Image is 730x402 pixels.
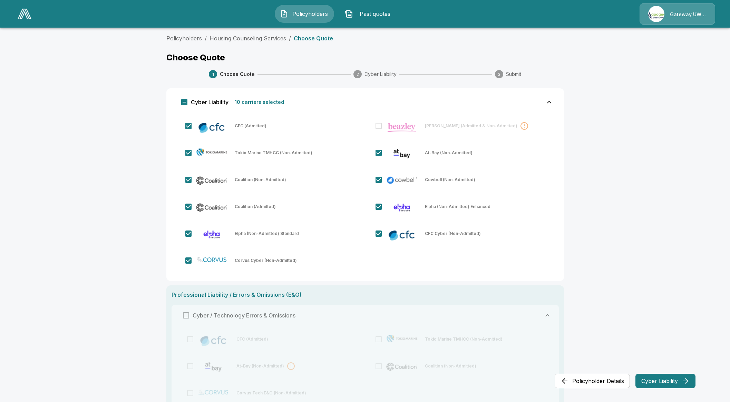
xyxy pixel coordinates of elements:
[294,36,333,41] p: Choose Quote
[425,337,503,341] p: Tokio Marine TMHCC (Non-Admitted)
[177,141,363,165] div: Tokio Marine TMHCC (Non-Admitted)Tokio Marine TMHCC (Non-Admitted)
[425,178,475,182] p: Cowbell (Non-Admitted)
[386,334,418,343] img: Tokio Marine TMHCC (Non-Admitted)
[235,124,266,128] p: CFC (Admitted)
[196,148,228,156] img: Tokio Marine TMHCC (Non-Admitted)
[172,94,559,111] div: Cyber Liability10 carriers selected
[235,258,297,263] p: Corvus Cyber (Non-Admitted)
[191,99,228,105] span: Cyber Liability
[232,99,287,105] p: 10 carriers selected
[178,327,363,351] div: CFC (Admitted)CFC (Admitted)
[635,374,695,388] button: Cyber Liability
[235,205,276,209] p: Coalition (Admitted)
[166,35,202,42] a: Policyholders
[386,148,418,159] img: At-Bay (Non-Admitted)
[425,232,481,236] p: CFC Cyber (Non-Admitted)
[235,232,299,236] p: Elpha (Non-Admitted) Standard
[275,5,334,23] button: Policyholders IconPolicyholders
[236,337,268,341] p: CFC (Admitted)
[177,114,363,138] div: CFC (Admitted)CFC (Admitted)
[498,72,500,77] text: 3
[640,3,715,25] a: Agency IconGateway UW dba Apogee
[367,141,554,165] div: At-Bay (Non-Admitted)At-Bay (Non-Admitted)
[177,222,363,245] div: Elpha (Non-Admitted) StandardElpha (Non-Admitted) Standard
[177,168,363,192] div: Coalition (Non-Admitted)Coalition (Non-Admitted)
[177,195,363,218] div: Coalition (Admitted)Coalition (Admitted)
[367,114,554,138] div: Beazley (Admitted & Non-Admitted)[PERSON_NAME] (Admitted & Non-Admitted)
[18,9,31,19] img: AA Logo
[367,195,554,218] div: Elpha (Non-Admitted) EnhancedElpha (Non-Admitted) Enhanced
[340,5,399,23] button: Past quotes IconPast quotes
[205,34,207,42] li: /
[289,34,291,42] li: /
[367,327,552,351] div: Tokio Marine TMHCC (Non-Admitted)Tokio Marine TMHCC (Non-Admitted)
[425,205,490,209] p: Elpha (Non-Admitted) Enhanced
[196,229,228,240] img: Elpha (Non-Admitted) Standard
[364,71,397,78] span: Cyber Liability
[555,374,630,388] button: Policyholder Details
[386,175,418,186] img: Cowbell (Non-Admitted)
[210,35,286,42] a: Housing Counseling Services
[367,354,552,378] div: Coalition (Non-Admitted)Coalition (Non-Admitted)
[648,6,664,22] img: Agency Icon
[386,121,418,133] img: Beazley (Admitted & Non-Admitted)
[236,391,306,395] p: Corvus Tech E&O (Non-Admitted)
[212,72,214,77] text: 1
[196,121,228,134] img: CFC (Admitted)
[196,256,228,263] img: Corvus Cyber (Non-Admitted)
[166,34,564,42] nav: breadcrumb
[425,151,473,155] p: At-Bay (Non-Admitted)
[367,222,554,245] div: CFC Cyber (Non-Admitted)CFC Cyber (Non-Admitted)
[425,124,517,128] p: [PERSON_NAME] (Admitted & Non-Admitted)
[345,10,353,18] img: Past quotes Icon
[220,71,255,78] span: Choose Quote
[670,11,707,18] p: Gateway UW dba Apogee
[236,364,284,368] p: At-Bay (Non-Admitted)
[197,334,230,347] img: CFC (Admitted)
[196,202,228,213] img: Coalition (Admitted)
[356,10,394,18] span: Past quotes
[235,178,286,182] p: Coalition (Non-Admitted)
[172,291,559,300] h6: Professional Liability / Errors & Omissions (E&O)
[425,364,476,368] p: Coalition (Non-Admitted)
[506,71,521,78] span: Submit
[386,361,418,372] img: Coalition (Non-Admitted)
[177,249,363,272] div: Corvus Cyber (Non-Admitted)Corvus Cyber (Non-Admitted)
[235,151,312,155] p: Tokio Marine TMHCC (Non-Admitted)
[197,388,230,395] img: Corvus Tech E&O (Non-Admitted)
[178,354,363,378] div: At-Bay (Non-Admitted)At-Bay (Non-Admitted)
[367,168,554,192] div: Cowbell (Non-Admitted)Cowbell (Non-Admitted)
[386,229,418,242] img: CFC Cyber (Non-Admitted)
[196,175,228,186] img: Coalition (Non-Admitted)
[386,202,418,213] img: Elpha (Non-Admitted) Enhanced
[166,53,564,62] p: Choose Quote
[197,361,230,373] img: At-Bay (Non-Admitted)
[291,10,329,18] span: Policyholders
[280,10,288,18] img: Policyholders Icon
[356,72,359,77] text: 2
